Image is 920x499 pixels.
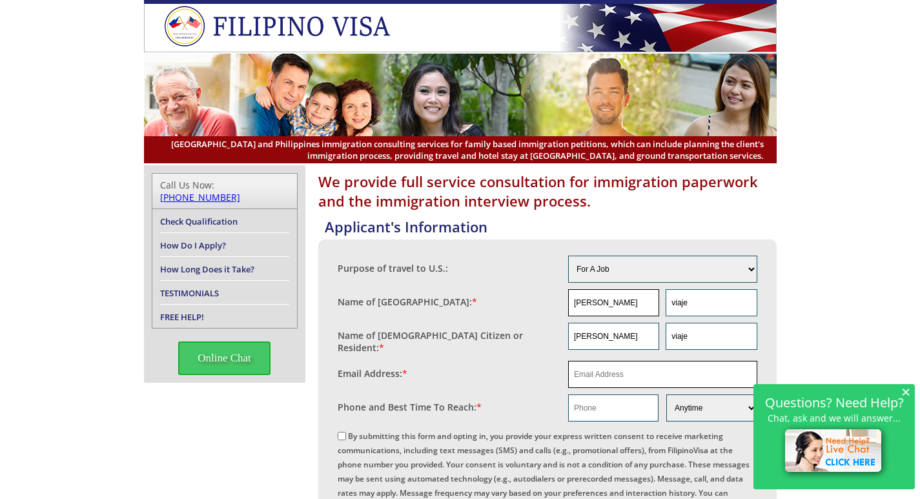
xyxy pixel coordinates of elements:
h2: Questions? Need Help? [760,397,908,408]
a: Check Qualification [160,216,238,227]
input: Last Name [666,323,757,350]
div: Call Us Now: [160,179,289,203]
h4: Applicant's Information [325,217,777,236]
img: live-chat-icon.png [779,423,890,480]
input: First Name [568,289,659,316]
input: Phone [568,394,659,422]
span: [GEOGRAPHIC_DATA] and Philippines immigration consulting services for family based immigration pe... [157,138,764,161]
label: Email Address: [338,367,407,380]
label: Purpose of travel to U.S.: [338,262,448,274]
p: Chat, ask and we will answer... [760,412,908,423]
span: × [901,386,910,397]
h1: We provide full service consultation for immigration paperwork and the immigration interview proc... [318,172,777,210]
span: Online Chat [178,341,271,375]
label: Name of [GEOGRAPHIC_DATA]: [338,296,477,308]
label: Name of [DEMOGRAPHIC_DATA] Citizen or Resident: [338,329,556,354]
a: How Do I Apply? [160,239,226,251]
a: TESTIMONIALS [160,287,219,299]
input: Last Name [666,289,757,316]
label: Phone and Best Time To Reach: [338,401,482,413]
a: How Long Does it Take? [160,263,254,275]
input: By submitting this form and opting in, you provide your express written consent to receive market... [338,432,346,440]
input: Email Address [568,361,757,388]
select: Phone and Best Reach Time are required. [666,394,757,422]
a: FREE HELP! [160,311,204,323]
input: First Name [568,323,659,350]
a: [PHONE_NUMBER] [160,191,240,203]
